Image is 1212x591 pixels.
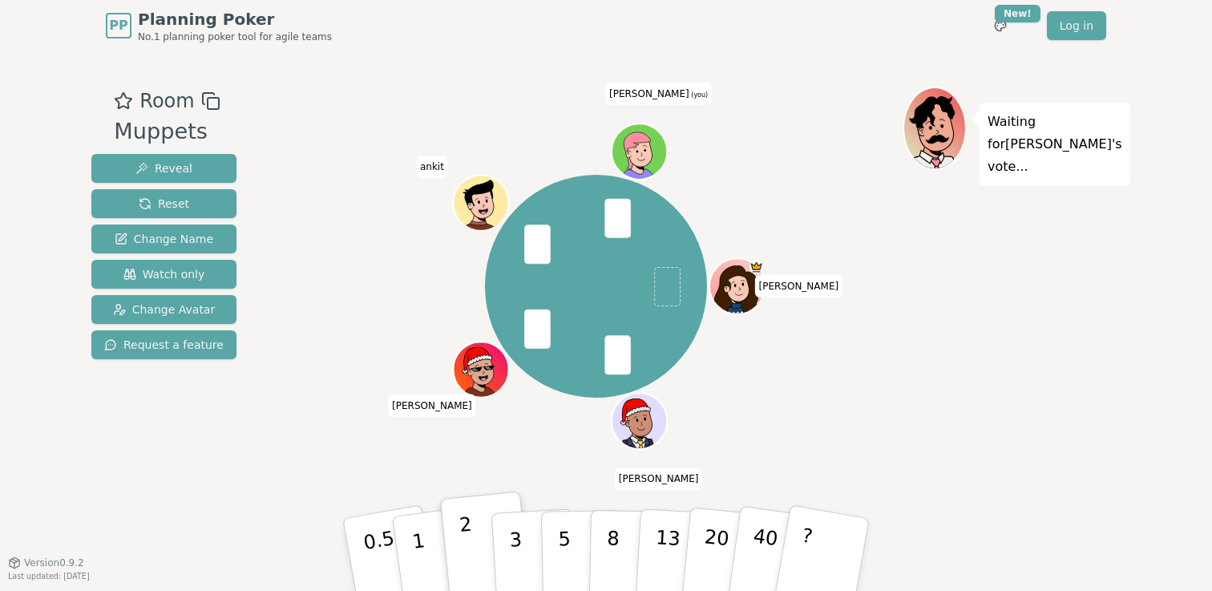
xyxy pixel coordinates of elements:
span: Change Avatar [113,302,216,318]
span: Room [139,87,194,115]
div: Muppets [114,115,220,148]
p: Waiting for [PERSON_NAME] 's vote... [988,111,1122,178]
span: No.1 planning poker tool for agile teams [138,30,332,43]
span: Request a feature [104,337,224,353]
button: Version0.9.2 [8,557,84,569]
span: (you) [689,91,709,99]
span: Version 0.9.2 [24,557,84,569]
a: Log in [1047,11,1106,40]
span: Click to change your name [605,83,712,105]
span: Watch only [123,266,205,282]
div: New! [995,5,1040,22]
button: Change Name [91,225,236,253]
button: Watch only [91,260,236,289]
span: Click to change your name [615,468,703,491]
span: Reveal [135,160,192,176]
button: Reveal [91,154,236,183]
button: New! [986,11,1015,40]
span: PP [109,16,127,35]
button: Request a feature [91,330,236,359]
button: Change Avatar [91,295,236,324]
span: Change Name [115,231,213,247]
span: Click to change your name [754,275,842,298]
button: Add as favourite [114,87,133,115]
span: Reset [139,196,189,212]
button: Click to change your avatar [613,125,665,177]
span: Click to change your name [388,395,476,417]
span: Last updated: [DATE] [8,572,90,581]
button: Reset [91,189,236,218]
a: PPPlanning PokerNo.1 planning poker tool for agile teams [106,8,332,43]
span: Planning Poker [138,8,332,30]
span: Elise is the host [749,261,763,274]
span: Click to change your name [416,156,448,179]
